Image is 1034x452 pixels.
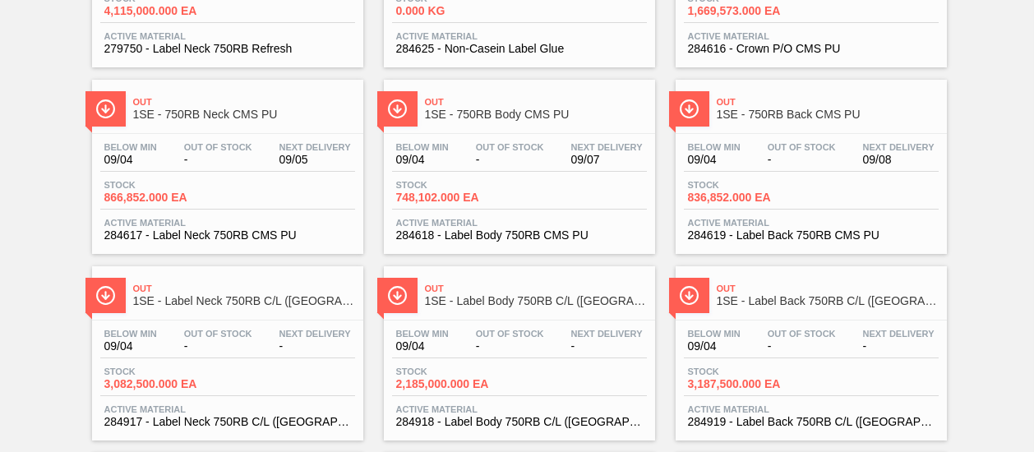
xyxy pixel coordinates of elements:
span: Out [133,97,355,107]
span: 284617 - Label Neck 750RB CMS PU [104,229,351,242]
span: Out [717,97,939,107]
span: Out [717,284,939,293]
span: 3,187,500.000 EA [688,378,803,390]
span: 09/04 [396,154,449,166]
span: 09/04 [688,154,741,166]
span: 836,852.000 EA [688,191,803,204]
span: 3,082,500.000 EA [104,378,219,390]
span: Below Min [104,142,157,152]
span: 09/05 [279,154,351,166]
span: Out Of Stock [184,329,252,339]
span: Active Material [688,404,935,414]
span: Active Material [688,31,935,41]
span: 1SE - 750RB Neck CMS PU [133,108,355,121]
span: Next Delivery [279,142,351,152]
span: 2,185,000.000 EA [396,378,511,390]
span: Active Material [688,218,935,228]
span: 748,102.000 EA [396,191,511,204]
span: 284917 - Label Neck 750RB C/L (Hogwarts) [104,416,351,428]
span: Active Material [104,218,351,228]
span: 0.000 KG [396,5,511,17]
span: Below Min [396,329,449,339]
span: - [571,340,643,353]
a: ÍconeOut1SE - Label Neck 750RB C/L ([GEOGRAPHIC_DATA])Below Min09/04Out Of Stock-Next Delivery-St... [80,254,372,440]
span: 284619 - Label Back 750RB CMS PU [688,229,935,242]
span: Out Of Stock [476,329,544,339]
img: Ícone [679,99,699,119]
span: 09/08 [863,154,935,166]
span: Next Delivery [279,329,351,339]
a: ÍconeOut1SE - 750RB Neck CMS PUBelow Min09/04Out Of Stock-Next Delivery09/05Stock866,852.000 EAAc... [80,67,372,254]
span: 09/07 [571,154,643,166]
span: - [768,154,836,166]
span: Stock [688,367,803,376]
img: Ícone [679,285,699,306]
span: Active Material [104,31,351,41]
span: 284618 - Label Body 750RB CMS PU [396,229,643,242]
span: 1SE - Label Back 750RB C/L (Hogwarts) [717,295,939,307]
span: Active Material [104,404,351,414]
img: Ícone [387,99,408,119]
span: Out [133,284,355,293]
span: Active Material [396,404,643,414]
span: Stock [104,367,219,376]
span: - [184,340,252,353]
span: Out [425,97,647,107]
span: 284616 - Crown P/O CMS PU [688,43,935,55]
span: 09/04 [104,154,157,166]
span: 1SE - Label Body 750RB C/L (Hogwarts) [425,295,647,307]
img: Ícone [95,99,116,119]
span: 279750 - Label Neck 750RB Refresh [104,43,351,55]
span: - [863,340,935,353]
span: Out Of Stock [476,142,544,152]
span: Next Delivery [571,329,643,339]
span: Stock [396,180,511,190]
span: Below Min [688,142,741,152]
span: Out Of Stock [184,142,252,152]
img: Ícone [387,285,408,306]
span: - [476,340,544,353]
span: 1SE - Label Neck 750RB C/L (Hogwarts) [133,295,355,307]
img: Ícone [95,285,116,306]
a: ÍconeOut1SE - 750RB Back CMS PUBelow Min09/04Out Of Stock-Next Delivery09/08Stock836,852.000 EAAc... [663,67,955,254]
span: - [279,340,351,353]
span: - [768,340,836,353]
span: Below Min [688,329,741,339]
span: 09/04 [688,340,741,353]
span: Next Delivery [571,142,643,152]
span: 1,669,573.000 EA [688,5,803,17]
span: Active Material [396,31,643,41]
span: 866,852.000 EA [104,191,219,204]
span: Stock [104,180,219,190]
span: Below Min [396,142,449,152]
span: 1SE - 750RB Body CMS PU [425,108,647,121]
span: Out Of Stock [768,329,836,339]
a: ÍconeOut1SE - 750RB Body CMS PUBelow Min09/04Out Of Stock-Next Delivery09/07Stock748,102.000 EAAc... [372,67,663,254]
span: Stock [396,367,511,376]
span: 284918 - Label Body 750RB C/L (Hogwarts) [396,416,643,428]
span: Out [425,284,647,293]
span: - [184,154,252,166]
span: Next Delivery [863,142,935,152]
span: 4,115,000.000 EA [104,5,219,17]
span: 09/04 [396,340,449,353]
span: 284919 - Label Back 750RB C/L (Hogwarts) [688,416,935,428]
span: Active Material [396,218,643,228]
span: Next Delivery [863,329,935,339]
a: ÍconeOut1SE - Label Back 750RB C/L ([GEOGRAPHIC_DATA])Below Min09/04Out Of Stock-Next Delivery-St... [663,254,955,440]
span: Stock [688,180,803,190]
a: ÍconeOut1SE - Label Body 750RB C/L ([GEOGRAPHIC_DATA])Below Min09/04Out Of Stock-Next Delivery-St... [372,254,663,440]
span: Out Of Stock [768,142,836,152]
span: 09/04 [104,340,157,353]
span: - [476,154,544,166]
span: 1SE - 750RB Back CMS PU [717,108,939,121]
span: Below Min [104,329,157,339]
span: 284625 - Non-Casein Label Glue [396,43,643,55]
